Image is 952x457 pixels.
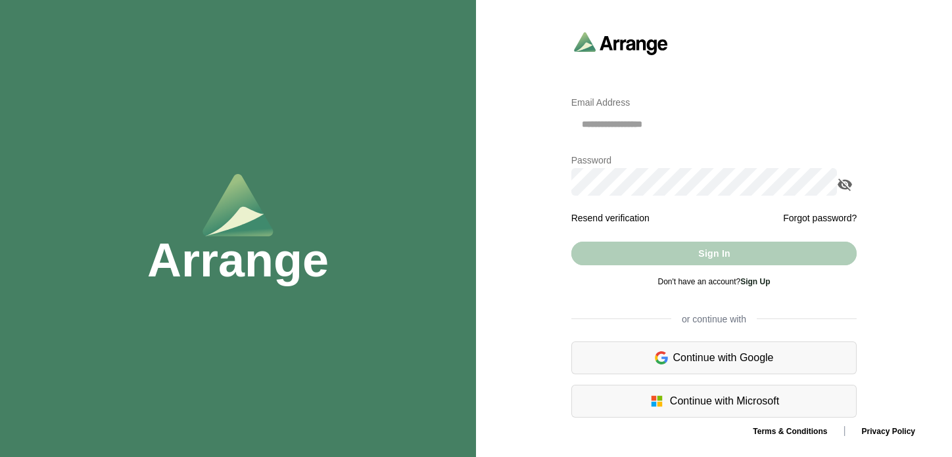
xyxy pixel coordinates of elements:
[740,277,770,286] a: Sign Up
[649,393,665,409] img: microsoft-logo.7cf64d5f.svg
[657,277,770,286] span: Don't have an account?
[742,427,838,436] a: Terms & Conditions
[671,313,757,326] span: or continue with
[851,427,926,436] a: Privacy Policy
[843,425,845,436] span: |
[571,385,857,418] div: Continue with Microsoft
[571,95,857,110] p: Email Address
[783,210,857,226] a: Forgot password?
[571,213,650,223] a: Resend verification
[574,32,668,54] img: arrangeai-name-small-logo.4d2b8aee.svg
[571,152,857,168] p: Password
[655,350,668,366] img: google-logo.6d399ca0.svg
[837,177,853,192] i: appended action
[147,236,329,284] h1: Arrange
[571,341,857,374] div: Continue with Google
